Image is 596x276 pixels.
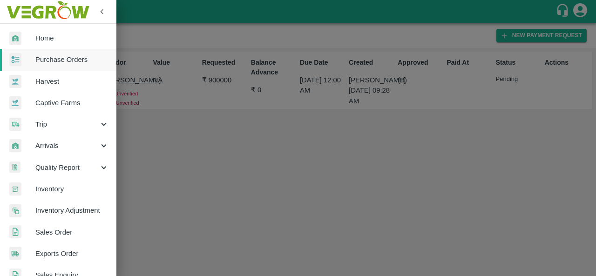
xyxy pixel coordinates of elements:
span: Inventory [35,184,109,194]
span: Purchase Orders [35,54,109,65]
img: shipments [9,247,21,260]
img: qualityReport [9,162,20,173]
img: whArrival [9,139,21,153]
img: reciept [9,53,21,67]
img: harvest [9,96,21,110]
span: Arrivals [35,141,99,151]
span: Quality Report [35,162,99,173]
img: sales [9,225,21,239]
span: Harvest [35,76,109,87]
span: Home [35,33,109,43]
img: whArrival [9,32,21,45]
img: harvest [9,74,21,88]
span: Inventory Adjustment [35,205,109,215]
span: Captive Farms [35,98,109,108]
span: Sales Order [35,227,109,237]
img: whInventory [9,182,21,196]
span: Trip [35,119,99,129]
span: Exports Order [35,249,109,259]
img: inventory [9,204,21,217]
img: delivery [9,118,21,131]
